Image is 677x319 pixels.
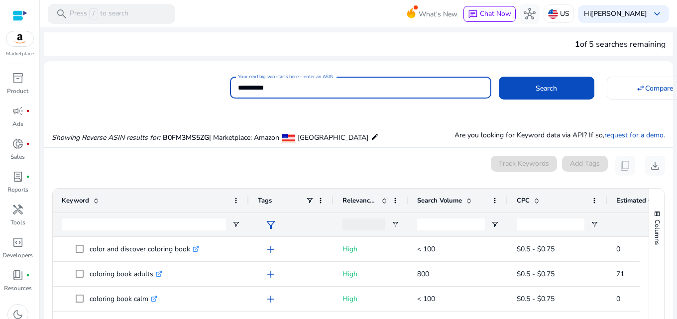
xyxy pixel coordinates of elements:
[10,218,25,227] p: Tools
[342,289,399,309] p: High
[342,196,377,205] span: Relevance Score
[12,138,24,150] span: donut_small
[517,244,555,254] span: $0.5 - $0.75
[12,72,24,84] span: inventory_2
[524,8,536,20] span: hub
[517,196,530,205] span: CPC
[62,218,226,230] input: Keyword Filter Input
[7,185,28,194] p: Reports
[417,294,435,304] span: < 100
[56,8,68,20] span: search
[6,31,33,46] img: amazon.svg
[342,239,399,259] p: High
[90,289,157,309] p: coloring book calm
[12,204,24,215] span: handyman
[26,142,30,146] span: fiber_manual_record
[417,196,462,205] span: Search Volume
[499,77,594,100] button: Search
[548,9,558,19] img: us.svg
[52,133,160,142] i: Showing Reverse ASIN results for:
[645,83,673,94] span: Compare
[645,156,665,176] button: download
[258,196,272,205] span: Tags
[616,244,620,254] span: 0
[653,219,662,245] span: Columns
[616,294,620,304] span: 0
[371,131,379,143] mat-icon: edit
[560,5,569,22] p: US
[342,264,399,284] p: High
[463,6,516,22] button: chatChat Now
[649,160,661,172] span: download
[616,196,676,205] span: Estimated Orders/Month
[454,130,665,140] p: Are you looking for Keyword data via API? If so, .
[517,218,584,230] input: CPC Filter Input
[90,239,199,259] p: color and discover coloring book
[70,8,128,19] p: Press to search
[12,119,23,128] p: Ads
[89,8,98,19] span: /
[26,273,30,277] span: fiber_manual_record
[26,109,30,113] span: fiber_manual_record
[584,10,647,17] p: Hi
[90,264,162,284] p: coloring book adults
[604,130,664,140] a: request for a demo
[265,268,277,280] span: add
[417,244,435,254] span: < 100
[517,269,555,279] span: $0.5 - $0.75
[575,39,580,50] span: 1
[265,219,277,231] span: filter_alt
[6,50,34,58] p: Marketplace
[517,294,555,304] span: $0.5 - $0.75
[2,251,33,260] p: Developers
[616,269,624,279] span: 71
[575,38,666,50] div: of 5 searches remaining
[491,220,499,228] button: Open Filter Menu
[12,269,24,281] span: book_4
[417,218,485,230] input: Search Volume Filter Input
[591,9,647,18] b: [PERSON_NAME]
[232,220,240,228] button: Open Filter Menu
[238,73,333,80] mat-label: Your next big win starts here—enter an ASIN
[417,269,429,279] span: 800
[12,171,24,183] span: lab_profile
[536,83,557,94] span: Search
[4,284,32,293] p: Resources
[480,9,511,18] span: Chat Now
[651,8,663,20] span: keyboard_arrow_down
[419,5,457,23] span: What's New
[62,196,89,205] span: Keyword
[12,236,24,248] span: code_blocks
[209,133,279,142] span: | Marketplace: Amazon
[10,152,25,161] p: Sales
[26,175,30,179] span: fiber_manual_record
[265,243,277,255] span: add
[265,293,277,305] span: add
[163,133,209,142] span: B0FM3MS5ZG
[636,84,645,93] mat-icon: swap_horiz
[590,220,598,228] button: Open Filter Menu
[7,87,28,96] p: Product
[12,105,24,117] span: campaign
[298,133,368,142] span: [GEOGRAPHIC_DATA]
[468,9,478,19] span: chat
[520,4,540,24] button: hub
[391,220,399,228] button: Open Filter Menu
